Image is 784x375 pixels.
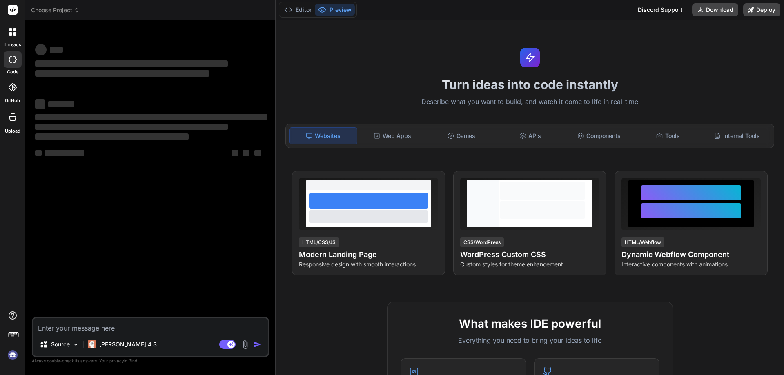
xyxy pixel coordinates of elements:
[315,4,355,16] button: Preview
[35,44,47,55] span: ‌
[281,4,315,16] button: Editor
[621,249,761,260] h4: Dynamic Webflow Component
[6,348,20,362] img: signin
[703,127,771,144] div: Internal Tools
[72,341,79,348] img: Pick Models
[109,358,124,363] span: privacy
[299,249,438,260] h4: Modern Landing Page
[428,127,495,144] div: Games
[35,124,228,130] span: ‌
[4,41,21,48] label: threads
[299,260,438,268] p: Responsive design with smooth interactions
[51,340,70,348] p: Source
[48,101,74,107] span: ‌
[281,97,779,107] p: Describe what you want to build, and watch it come to life in real-time
[99,340,160,348] p: [PERSON_NAME] 4 S..
[35,70,209,77] span: ‌
[254,150,261,156] span: ‌
[35,114,267,120] span: ‌
[621,260,761,268] p: Interactive components with animations
[232,150,238,156] span: ‌
[460,260,599,268] p: Custom styles for theme enhancement
[5,128,20,135] label: Upload
[32,357,269,365] p: Always double-check its answers. Your in Bind
[621,237,664,247] div: HTML/Webflow
[35,60,228,67] span: ‌
[692,3,738,16] button: Download
[281,77,779,92] h1: Turn ideas into code instantly
[633,3,687,16] div: Discord Support
[289,127,357,144] div: Websites
[497,127,564,144] div: APIs
[359,127,426,144] div: Web Apps
[460,249,599,260] h4: WordPress Custom CSS
[253,340,261,348] img: icon
[35,150,42,156] span: ‌
[88,340,96,348] img: Claude 4 Sonnet
[743,3,780,16] button: Deploy
[5,97,20,104] label: GitHub
[401,335,659,345] p: Everything you need to bring your ideas to life
[45,150,84,156] span: ‌
[299,237,339,247] div: HTML/CSS/JS
[566,127,633,144] div: Components
[50,47,63,53] span: ‌
[35,99,45,109] span: ‌
[35,133,189,140] span: ‌
[460,237,504,247] div: CSS/WordPress
[243,150,249,156] span: ‌
[7,69,18,75] label: code
[31,6,80,14] span: Choose Project
[401,315,659,332] h2: What makes IDE powerful
[635,127,702,144] div: Tools
[241,340,250,349] img: attachment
